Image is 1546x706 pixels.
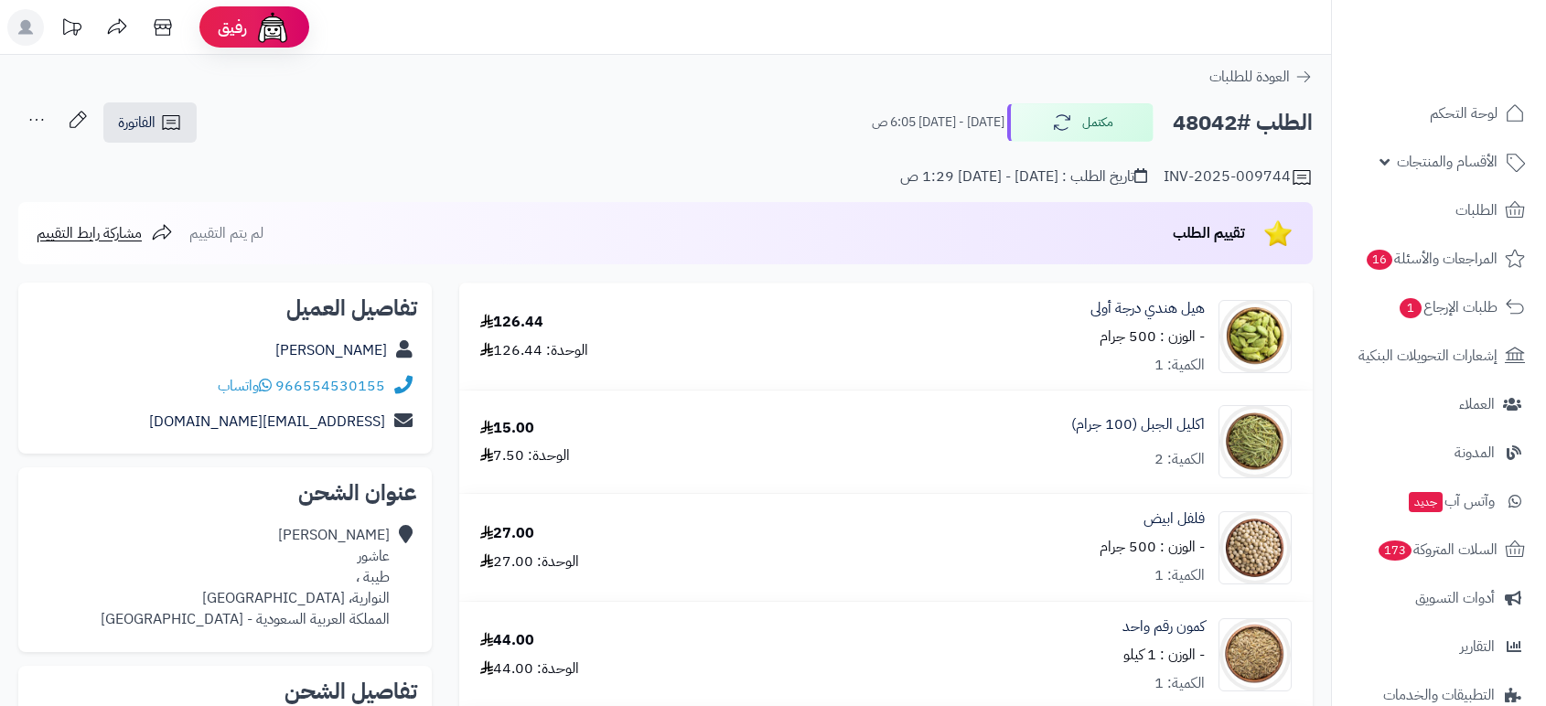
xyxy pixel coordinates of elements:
span: التقارير [1460,634,1495,659]
span: المدونة [1455,440,1495,465]
h2: تفاصيل العميل [33,297,417,319]
span: 1 [1400,298,1422,318]
small: - الوزن : 500 جرام [1100,326,1205,348]
a: وآتس آبجديد [1343,479,1535,523]
a: كمون رقم واحد [1122,616,1205,637]
a: العملاء [1343,382,1535,426]
a: الطلبات [1343,188,1535,232]
div: 44.00 [480,630,534,651]
h2: عنوان الشحن [33,482,417,504]
span: إشعارات التحويلات البنكية [1358,343,1498,369]
a: إشعارات التحويلات البنكية [1343,334,1535,378]
span: رفيق [218,16,247,38]
span: لوحة التحكم [1430,101,1498,126]
span: وآتس آب [1407,488,1495,514]
a: [EMAIL_ADDRESS][DOMAIN_NAME] [149,411,385,433]
a: اكليل الجبل (100 جرام) [1071,414,1205,435]
a: واتساب [218,375,272,397]
img: ai-face.png [254,9,291,46]
span: الفاتورة [118,112,156,134]
a: لوحة التحكم [1343,91,1535,135]
button: مكتمل [1007,103,1154,142]
div: الوحدة: 126.44 [480,340,588,361]
div: 27.00 [480,523,534,544]
div: 15.00 [480,418,534,439]
a: المراجعات والأسئلة16 [1343,237,1535,281]
span: العودة للطلبات [1209,66,1290,88]
div: [PERSON_NAME] عاشور طيبة ، النوارية، [GEOGRAPHIC_DATA] المملكة العربية السعودية - [GEOGRAPHIC_DATA] [101,525,390,629]
span: جديد [1409,492,1443,512]
div: الوحدة: 7.50 [480,445,570,466]
span: أدوات التسويق [1415,585,1495,611]
span: المراجعات والأسئلة [1365,246,1498,272]
a: تحديثات المنصة [48,9,94,50]
img: %20%D9%87%D9%8A%D9%84-90x90.jpg [1219,300,1291,373]
h2: تفاصيل الشحن [33,680,417,702]
img: Cumin-90x90.jpg [1219,618,1291,691]
small: - الوزن : 500 جرام [1100,536,1205,558]
a: المدونة [1343,431,1535,475]
a: [PERSON_NAME] [275,339,387,361]
span: مشاركة رابط التقييم [37,222,142,244]
a: هيل هندي درجة أولى [1090,298,1205,319]
a: مشاركة رابط التقييم [37,222,173,244]
small: [DATE] - [DATE] 6:05 ص [872,113,1004,132]
span: طلبات الإرجاع [1398,294,1498,320]
a: أدوات التسويق [1343,576,1535,620]
div: تاريخ الطلب : [DATE] - [DATE] 1:29 ص [900,166,1147,187]
div: الكمية: 1 [1154,355,1205,376]
img: logo-2.png [1422,51,1529,90]
a: طلبات الإرجاع1 [1343,285,1535,329]
h2: الطلب #48042 [1173,104,1313,142]
small: - الوزن : 1 كيلو [1123,644,1205,666]
img: %20%D8%A7%D9%84%D8%AC%D8%A8%D9%84-90x90.jpg [1219,405,1291,478]
div: الكمية: 2 [1154,449,1205,470]
span: العملاء [1459,391,1495,417]
div: 126.44 [480,312,543,333]
span: الأقسام والمنتجات [1397,149,1498,175]
a: 966554530155 [275,375,385,397]
span: 173 [1379,540,1412,561]
span: تقييم الطلب [1173,222,1245,244]
div: الوحدة: 44.00 [480,658,579,679]
a: الفاتورة [103,102,197,143]
span: السلات المتروكة [1377,537,1498,562]
div: الكمية: 1 [1154,565,1205,586]
a: العودة للطلبات [1209,66,1313,88]
a: التقارير [1343,625,1535,669]
div: الوحدة: 27.00 [480,551,579,572]
img: _%D8%A3%D8%A8%D9%8A%D8%B6-90x90.jpg [1219,511,1291,584]
span: لم يتم التقييم [189,222,263,244]
a: فلفل ابيض [1143,508,1205,529]
a: السلات المتروكة173 [1343,528,1535,572]
span: الطلبات [1455,198,1498,223]
span: 16 [1367,250,1392,270]
div: الكمية: 1 [1154,673,1205,694]
div: INV-2025-009744 [1164,166,1313,188]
